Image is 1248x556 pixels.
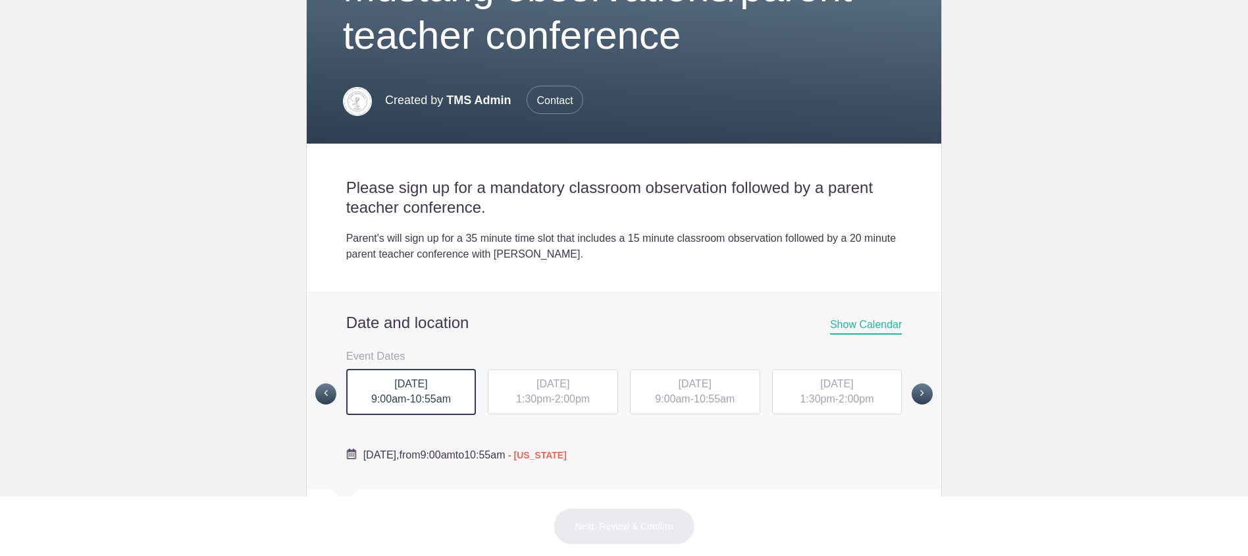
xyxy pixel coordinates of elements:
[446,94,511,107] span: TMS Admin
[464,449,505,460] span: 10:55am
[346,346,902,366] h3: Event Dates
[679,378,712,389] span: [DATE]
[694,393,735,404] span: 10:55am
[346,369,477,415] div: -
[555,393,590,404] span: 2:00pm
[554,508,695,545] button: Next: Review & Confirm
[343,87,372,116] img: Logo 14
[371,393,406,404] span: 9:00am
[394,378,427,389] span: [DATE]
[772,370,902,414] div: -
[536,378,569,389] span: [DATE]
[488,370,618,414] div: -
[385,86,583,115] p: Created by
[346,231,902,262] div: Parent's will sign up for a 35 minute time slot that includes a 15 minute classroom observation f...
[771,369,903,415] button: [DATE] 1:30pm-2:00pm
[830,319,902,335] span: Show Calendar
[820,378,853,389] span: [DATE]
[508,450,567,460] span: - [US_STATE]
[527,86,583,114] span: Contact
[346,449,357,459] img: Cal purple
[346,178,902,217] h2: Please sign up for a mandatory classroom observation followed by a parent teacher conference.
[655,393,690,404] span: 9:00am
[487,369,619,415] button: [DATE] 1:30pm-2:00pm
[800,393,835,404] span: 1:30pm
[363,449,567,460] span: from to
[363,449,400,460] span: [DATE],
[839,393,873,404] span: 2:00pm
[346,368,477,416] button: [DATE] 9:00am-10:55am
[629,369,761,415] button: [DATE] 9:00am-10:55am
[410,393,451,404] span: 10:55am
[420,449,455,460] span: 9:00am
[346,313,902,333] h2: Date and location
[630,370,760,414] div: -
[516,393,551,404] span: 1:30pm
